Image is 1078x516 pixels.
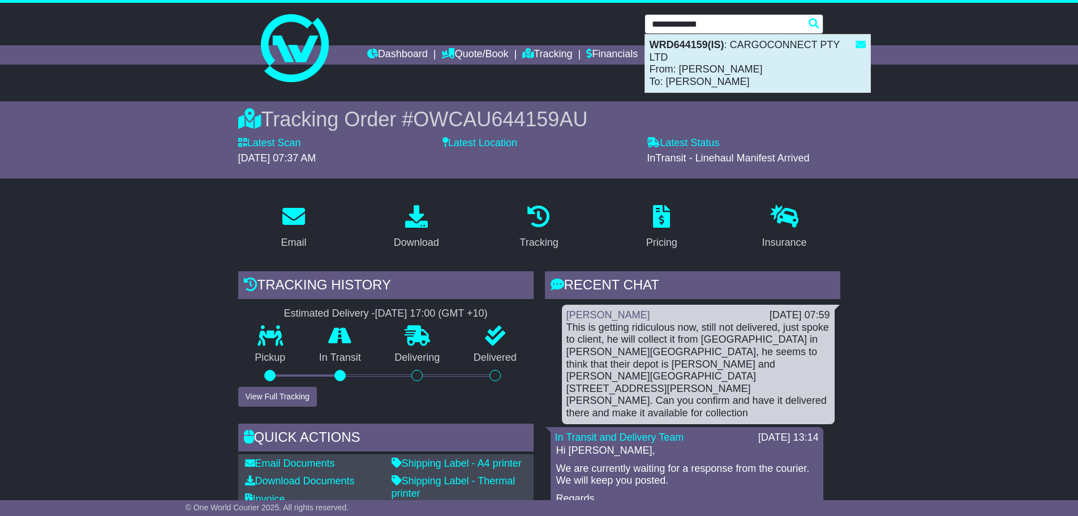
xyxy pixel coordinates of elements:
a: Email [273,201,313,254]
a: Download Documents [245,475,355,487]
div: [DATE] 17:00 (GMT +10) [375,308,488,320]
a: Dashboard [367,45,428,65]
label: Latest Location [443,137,517,150]
a: Quote/Book [441,45,508,65]
a: In Transit and Delivery Team [555,432,684,443]
a: Email Documents [245,458,335,469]
div: Tracking [519,235,558,250]
a: Download [386,201,446,254]
div: Tracking Order # [238,107,840,131]
p: We are currently waiting for a response from the courier. We will keep you posted. [556,463,818,487]
p: In Transit [302,352,378,364]
p: Regards, [556,493,818,505]
span: InTransit - Linehaul Manifest Arrived [647,152,809,164]
div: Quick Actions [238,424,534,454]
p: Delivering [378,352,457,364]
p: Pickup [238,352,303,364]
div: Estimated Delivery - [238,308,534,320]
a: Shipping Label - A4 printer [392,458,522,469]
a: [PERSON_NAME] [566,309,650,321]
div: This is getting ridiculous now, still not delivered, just spoke to client, he will collect it fro... [566,322,830,420]
span: [DATE] 07:37 AM [238,152,316,164]
div: Email [281,235,306,250]
div: Pricing [646,235,677,250]
div: Insurance [762,235,807,250]
strong: WRD644159(IS) [650,39,724,50]
a: Insurance [755,201,814,254]
a: Tracking [522,45,572,65]
div: RECENT CHAT [545,271,840,302]
p: Delivered [457,352,534,364]
div: Tracking history [238,271,534,302]
span: © One World Courier 2025. All rights reserved. [186,503,349,512]
label: Latest Status [647,137,719,150]
a: Shipping Label - Thermal printer [392,475,516,499]
div: Download [394,235,439,250]
p: Hi [PERSON_NAME], [556,445,818,457]
a: Pricing [639,201,685,254]
label: Latest Scan [238,137,301,150]
a: Invoice [245,493,285,505]
div: [DATE] 13:14 [758,432,819,444]
button: View Full Tracking [238,387,317,407]
a: Financials [586,45,638,65]
span: OWCAU644159AU [413,108,587,131]
div: : CARGOCONNECT PTY LTD From: [PERSON_NAME] To: [PERSON_NAME] [645,35,870,92]
a: Tracking [512,201,565,254]
div: [DATE] 07:59 [770,309,830,322]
